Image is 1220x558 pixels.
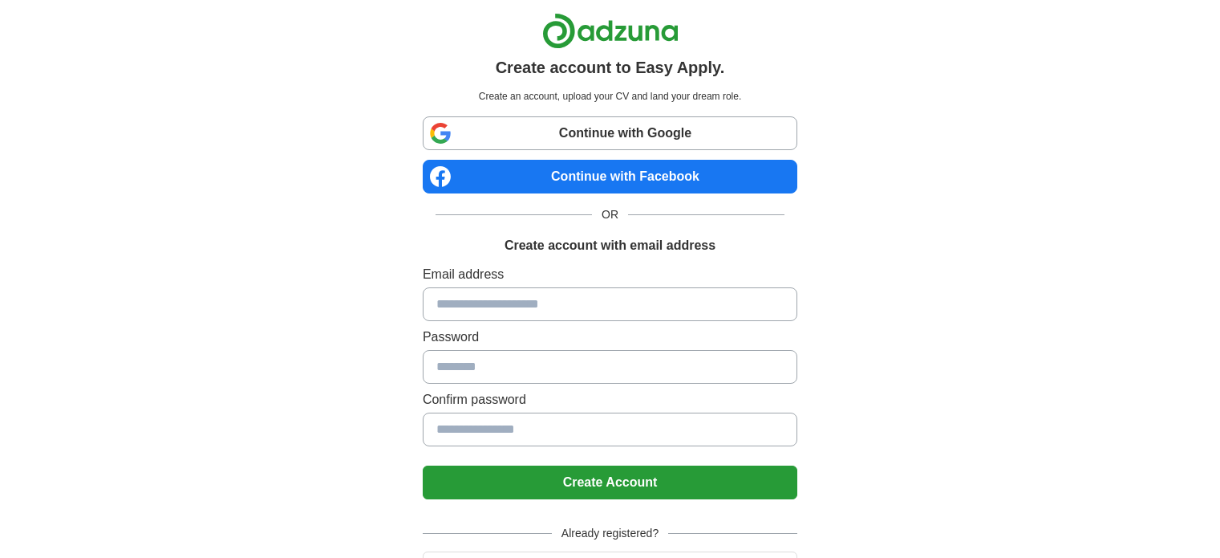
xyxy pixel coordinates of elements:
h1: Create account with email address [505,236,715,255]
p: Create an account, upload your CV and land your dream role. [426,89,794,104]
h1: Create account to Easy Apply. [496,55,725,79]
img: Adzuna logo [542,13,679,49]
a: Continue with Facebook [423,160,797,193]
button: Create Account [423,466,797,499]
label: Password [423,328,797,347]
a: Continue with Google [423,116,797,150]
label: Email address [423,265,797,284]
label: Confirm password [423,390,797,409]
span: OR [592,206,628,223]
span: Already registered? [552,525,668,542]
